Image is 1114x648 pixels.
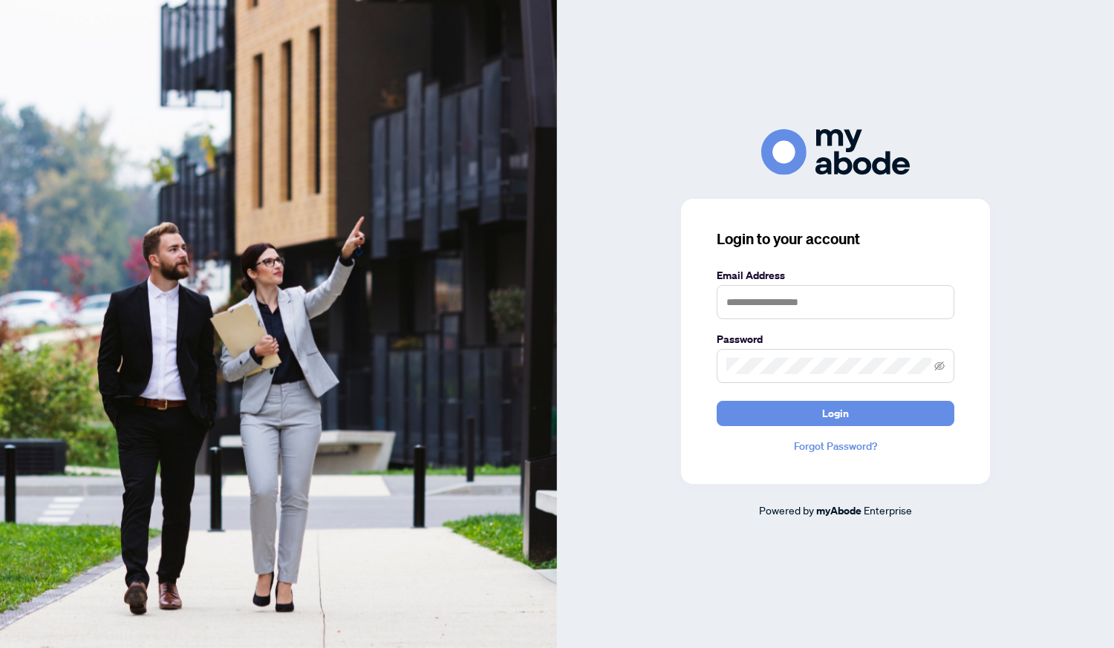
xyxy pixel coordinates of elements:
[717,267,954,284] label: Email Address
[864,503,912,517] span: Enterprise
[717,229,954,249] h3: Login to your account
[816,503,861,519] a: myAbode
[822,402,849,425] span: Login
[759,503,814,517] span: Powered by
[717,331,954,347] label: Password
[934,361,945,371] span: eye-invisible
[761,129,910,174] img: ma-logo
[717,438,954,454] a: Forgot Password?
[717,401,954,426] button: Login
